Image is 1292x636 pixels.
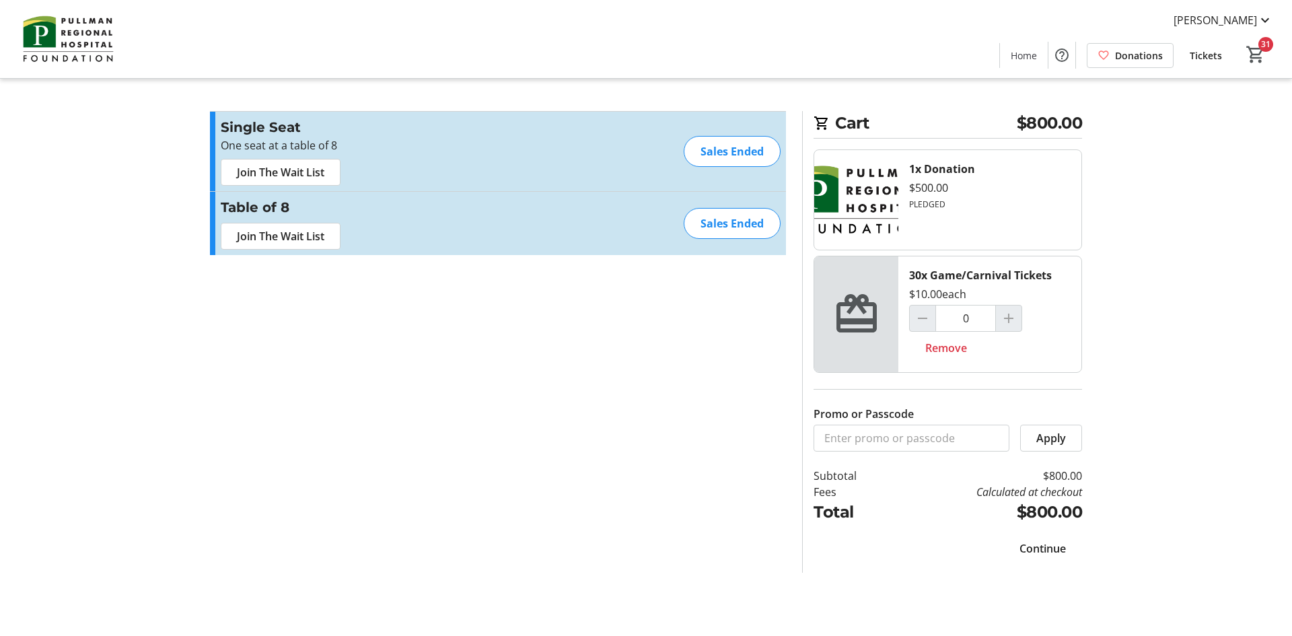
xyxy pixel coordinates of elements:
[237,164,324,180] span: Join The Wait List
[1019,540,1066,557] span: Continue
[814,484,892,500] td: Fees
[814,406,914,422] label: Promo or Passcode
[814,425,1009,452] input: Enter promo or passcode
[1017,111,1083,135] span: $800.00
[1179,43,1233,68] a: Tickets
[1087,43,1174,68] a: Donations
[909,199,945,211] div: PLEDGED
[909,267,1052,283] div: 30x Game/Carnival Tickets
[1003,535,1082,562] button: Continue
[1244,42,1268,67] button: Cart
[814,150,898,250] img: Donation
[1048,42,1075,69] button: Help
[221,159,340,186] button: Join The Wait List
[909,334,983,361] button: Remove
[1011,48,1037,63] span: Home
[935,305,996,332] input: Game/Carnival Tickets Quantity
[925,340,967,356] span: Remove
[814,111,1082,139] h2: Cart
[1036,430,1066,446] span: Apply
[1000,43,1048,68] a: Home
[8,5,128,73] img: Pullman Regional Hospital Foundation's Logo
[221,223,340,250] button: Join The Wait List
[909,180,948,196] div: $500.00
[221,117,515,137] h3: Single Seat
[892,468,1082,484] td: $800.00
[1163,9,1284,31] button: [PERSON_NAME]
[814,500,892,524] td: Total
[221,137,515,153] p: One seat at a table of 8
[1115,48,1163,63] span: Donations
[684,208,781,239] div: Sales Ended
[237,228,324,244] span: Join The Wait List
[892,484,1082,500] td: Calculated at checkout
[909,286,966,302] div: $10.00 each
[892,500,1082,524] td: $800.00
[814,468,892,484] td: Subtotal
[221,197,515,217] h3: Table of 8
[909,161,975,177] div: 1x Donation
[1020,425,1082,452] button: Apply
[1190,48,1222,63] span: Tickets
[684,136,781,167] div: Sales Ended
[1174,12,1257,28] span: [PERSON_NAME]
